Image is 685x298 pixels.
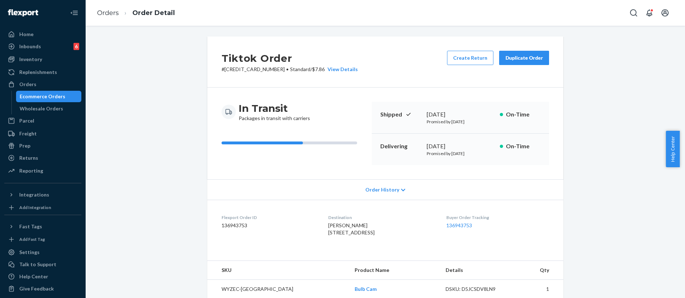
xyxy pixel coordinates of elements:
div: Orders [19,81,36,88]
div: Inventory [19,56,42,63]
button: Open notifications [642,6,656,20]
div: Talk to Support [19,261,56,268]
h3: In Transit [239,102,310,115]
div: Add Integration [19,204,51,210]
div: Parcel [19,117,34,124]
p: Shipped [380,110,421,119]
dd: 136943753 [222,222,317,229]
a: Bulb Cam [355,286,377,292]
div: Returns [19,154,38,162]
dt: Buyer Order Tracking [446,214,549,220]
img: Flexport logo [8,9,38,16]
th: SKU [207,261,349,280]
div: Ecommerce Orders [20,93,65,100]
a: Inbounds6 [4,41,81,52]
p: On-Time [506,110,541,119]
a: Wholesale Orders [16,103,82,114]
iframe: Opens a widget where you can chat to one of our agents [639,277,678,294]
th: Details [440,261,518,280]
a: Parcel [4,115,81,126]
p: Promised by [DATE] [427,119,494,125]
a: Add Integration [4,203,81,212]
div: [DATE] [427,110,494,119]
div: Freight [19,130,37,137]
button: Help Center [666,131,680,167]
a: Orders [97,9,119,17]
a: Ecommerce Orders [16,91,82,102]
div: Add Fast Tag [19,236,45,242]
th: Product Name [349,261,440,280]
a: Settings [4,247,81,258]
button: Duplicate Order [499,51,549,65]
button: Talk to Support [4,259,81,270]
a: Orders [4,79,81,90]
button: Open Search Box [626,6,641,20]
div: Settings [19,249,40,256]
button: View Details [325,66,358,73]
a: Inventory [4,54,81,65]
a: Add Fast Tag [4,235,81,244]
ol: breadcrumbs [91,3,181,24]
button: Fast Tags [4,221,81,232]
button: Open account menu [658,6,672,20]
div: Give Feedback [19,285,54,292]
a: Reporting [4,165,81,177]
div: Home [19,31,34,38]
div: 6 [73,43,79,50]
div: DSKU: D5JCSDV8LN9 [446,285,513,293]
div: Integrations [19,191,49,198]
div: Prep [19,142,30,149]
button: Give Feedback [4,283,81,294]
span: [PERSON_NAME] [STREET_ADDRESS] [328,222,375,235]
div: Replenishments [19,69,57,76]
div: Wholesale Orders [20,105,63,112]
span: Order History [365,186,399,193]
p: Promised by [DATE] [427,150,494,157]
a: Home [4,29,81,40]
div: Duplicate Order [505,54,543,61]
button: Integrations [4,189,81,200]
p: On-Time [506,142,541,150]
p: Delivering [380,142,421,150]
dt: Flexport Order ID [222,214,317,220]
div: Reporting [19,167,43,174]
a: Order Detail [132,9,175,17]
a: Prep [4,140,81,152]
span: • [286,66,289,72]
div: Inbounds [19,43,41,50]
a: Replenishments [4,66,81,78]
p: # [CREDIT_CARD_NUMBER] / $7.86 [222,66,358,73]
a: 136943753 [446,222,472,228]
a: Freight [4,128,81,139]
a: Help Center [4,271,81,282]
div: Fast Tags [19,223,42,230]
th: Qty [518,261,563,280]
div: Packages in transit with carriers [239,102,310,122]
a: Returns [4,152,81,164]
span: Standard [290,66,310,72]
h2: Tiktok Order [222,51,358,66]
dt: Destination [328,214,435,220]
div: Help Center [19,273,48,280]
button: Create Return [447,51,493,65]
div: [DATE] [427,142,494,150]
button: Close Navigation [67,6,81,20]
